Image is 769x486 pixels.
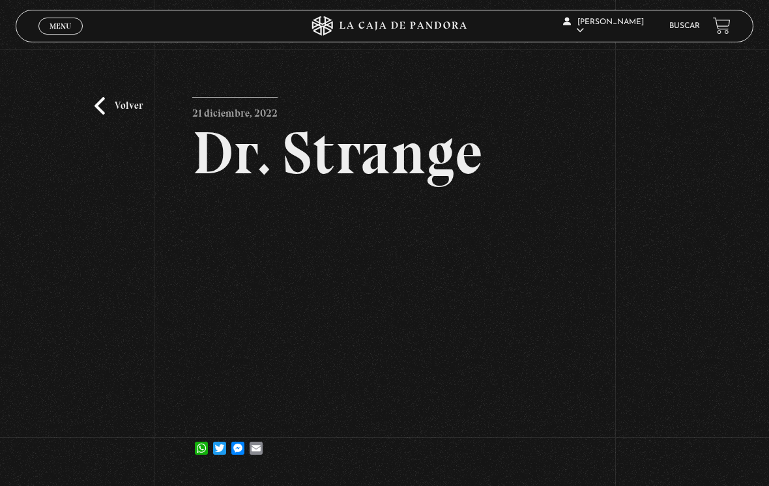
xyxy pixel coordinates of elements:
a: Messenger [229,429,247,455]
span: Menu [50,22,71,30]
p: 21 diciembre, 2022 [192,97,278,123]
a: Twitter [210,429,229,455]
h2: Dr. Strange [192,123,576,183]
a: View your shopping cart [713,17,731,35]
span: Cerrar [46,33,76,42]
a: WhatsApp [192,429,210,455]
a: Buscar [669,22,700,30]
span: [PERSON_NAME] [563,18,644,35]
a: Email [247,429,265,455]
a: Volver [94,97,143,115]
